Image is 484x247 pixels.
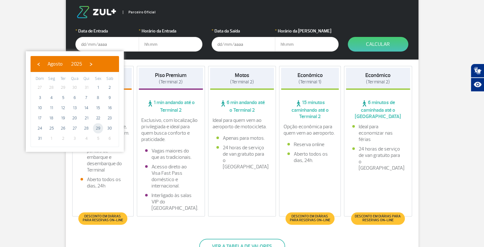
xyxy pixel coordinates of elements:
[35,82,45,93] span: 27
[216,135,268,141] li: Apenas para motos.
[210,99,274,113] span: 6 min andando até o Terminal 2
[75,37,139,52] input: dd/mm/aaaa
[289,215,331,222] span: Desconto em diárias para reservas on-line
[46,93,57,103] span: 4
[212,28,275,34] label: Data da Saída
[354,215,402,222] span: Desconto em diárias para reservas on-line
[287,141,333,148] li: Reserva online
[81,176,126,189] li: Aberto todos os dias, 24h
[298,79,321,85] span: (Terminal 1)
[47,61,63,67] span: Agosto
[155,72,186,79] strong: Piso Premium
[70,103,80,113] span: 13
[46,75,58,82] th: weekday
[235,72,249,79] strong: Motos
[281,99,339,120] span: 15 minutos caminhando até o Terminal 2
[93,123,103,133] span: 29
[43,59,67,69] button: Agosto
[159,79,183,85] span: (Terminal 2)
[82,215,124,222] span: Desconto em diárias para reservas on-line
[81,82,92,93] span: 31
[70,82,80,93] span: 30
[81,75,92,82] th: weekday
[105,123,115,133] span: 30
[71,61,82,67] span: 2025
[34,75,46,82] th: weekday
[471,64,484,78] button: Abrir tradutor de língua de sinais.
[70,123,80,133] span: 27
[81,133,92,144] span: 4
[70,113,80,123] span: 20
[93,82,103,93] span: 1
[75,6,117,18] img: logo-zul.png
[34,60,96,66] bs-datepicker-navigation-view: ​ ​ ​
[58,123,68,133] span: 26
[93,133,103,144] span: 5
[35,103,45,113] span: 10
[287,151,333,164] li: Aberto todos os dias, 24h.
[105,103,115,113] span: 16
[81,113,92,123] span: 21
[471,78,484,92] button: Abrir recursos assistivos.
[104,75,116,82] th: weekday
[145,148,197,160] li: Vagas maiores do que as tradicionais.
[58,113,68,123] span: 19
[81,141,126,173] li: Fácil acesso aos pontos de embarque e desembarque do Terminal
[216,145,268,170] li: 24 horas de serviço de van gratuito para o [GEOGRAPHIC_DATA]
[46,133,57,144] span: 1
[352,123,404,143] li: Ideal para economizar nas férias
[35,123,45,133] span: 24
[275,28,339,34] label: Horário da [PERSON_NAME]
[366,79,390,85] span: (Terminal 2)
[93,103,103,113] span: 15
[70,93,80,103] span: 6
[58,82,68,93] span: 29
[145,164,197,189] li: Acesso direto ao Visa Fast Pass doméstico e internacional.
[139,99,203,113] span: 1 min andando até o Terminal 2
[346,99,410,120] span: 6 minutos de caminhada até o [GEOGRAPHIC_DATA]
[105,113,115,123] span: 23
[365,72,390,79] strong: Econômico
[284,123,336,136] p: Opção econômica para quem vem ao aeroporto.
[58,133,68,144] span: 2
[93,93,103,103] span: 8
[57,75,69,82] th: weekday
[348,37,408,52] button: Calcular
[58,93,68,103] span: 5
[34,59,43,69] button: ‹
[352,146,404,171] li: 24 horas de serviço de van gratuito para o [GEOGRAPHIC_DATA]
[26,51,124,152] bs-datepicker-container: calendar
[69,75,81,82] th: weekday
[212,37,275,52] input: dd/mm/aaaa
[81,103,92,113] span: 14
[275,37,339,52] input: hh:mm
[471,64,484,92] div: Plugin de acessibilidade da Hand Talk.
[81,123,92,133] span: 28
[35,113,45,123] span: 17
[92,75,104,82] th: weekday
[75,28,139,34] label: Data de Entrada
[230,79,254,85] span: (Terminal 2)
[93,113,103,123] span: 22
[67,59,86,69] button: 2025
[35,133,45,144] span: 31
[86,59,96,69] button: ›
[70,133,80,144] span: 3
[213,117,272,130] p: Ideal para quem vem ao aeroporto de motocicleta.
[46,123,57,133] span: 25
[298,72,323,79] strong: Econômico
[105,93,115,103] span: 9
[58,103,68,113] span: 12
[141,117,200,143] p: Exclusivo, com localização privilegiada e ideal para quem busca conforto e praticidade.
[46,103,57,113] span: 11
[139,37,202,52] input: hh:mm
[81,93,92,103] span: 7
[123,11,156,14] span: Parceiro Oficial
[35,93,45,103] span: 3
[145,192,197,211] li: Interligado às salas VIP do [GEOGRAPHIC_DATA].
[46,82,57,93] span: 28
[105,82,115,93] span: 2
[46,113,57,123] span: 18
